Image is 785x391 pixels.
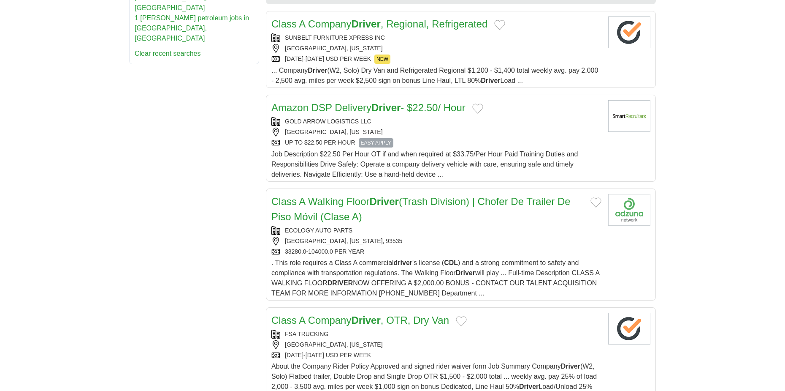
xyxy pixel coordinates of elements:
strong: Driver [351,314,380,326]
div: 33280.0-104000.0 PER YEAR [271,247,601,256]
span: Job Description $22.50 Per Hour OT if and when required at $33.75/Per Hour Paid Training Duties a... [271,150,578,178]
strong: Driver [351,18,380,30]
div: GOLD ARROW LOGISTICS LLC [271,117,601,126]
span: ... Company (W2, Solo) Dry Van and Refrigerated Regional $1,200 - $1,400 total weekly avg. pay 2,... [271,67,598,84]
div: [GEOGRAPHIC_DATA], [US_STATE], 93535 [271,237,601,246]
strong: Driver [308,67,327,74]
button: Add to favorite jobs [494,20,505,30]
div: FSA TRUCKING [271,330,601,339]
div: [GEOGRAPHIC_DATA], [US_STATE] [271,340,601,349]
img: Company logo [608,313,650,345]
strong: Driver [519,383,539,390]
strong: CDL [444,259,458,266]
span: . This role requires a Class A commercial 's license ( ) and a strong commitment to safety and co... [271,259,599,297]
strong: Driver [481,77,500,84]
div: [DATE]-[DATE] USD PER WEEK [271,55,601,64]
strong: Driver [371,102,401,113]
strong: DRIVER [328,279,353,287]
div: [GEOGRAPHIC_DATA], [US_STATE] [271,44,601,53]
span: EASY APPLY [359,138,393,148]
strong: Driver [370,196,399,207]
a: Class A Walking FloorDriver(Trash Division) | Chofer De Trailer De Piso Móvil (Clase A) [271,196,571,222]
img: Company logo [608,100,650,132]
a: Clear recent searches [135,50,201,57]
div: SUNBELT FURNITURE XPRESS INC [271,33,601,42]
strong: driver [394,259,412,266]
a: Amazon DSP DeliveryDriver- $22.50/ Hour [271,102,466,113]
img: Company logo [608,16,650,48]
a: Class A CompanyDriver, Regional, Refrigerated [271,18,487,30]
div: [DATE]-[DATE] USD PER WEEK [271,351,601,360]
strong: Driver [561,363,580,370]
strong: Driver [456,269,475,276]
div: [GEOGRAPHIC_DATA], [US_STATE] [271,128,601,137]
button: Add to favorite jobs [590,197,601,208]
button: Add to favorite jobs [472,104,483,114]
a: 1 [PERSON_NAME] petroleum jobs in [GEOGRAPHIC_DATA], [GEOGRAPHIC_DATA] [135,14,249,42]
img: Company logo [608,194,650,226]
div: ECOLOGY AUTO PARTS [271,226,601,235]
span: NEW [374,55,390,64]
a: Class A CompanyDriver, OTR, Dry Van [271,314,449,326]
button: Add to favorite jobs [456,316,467,326]
div: UP TO $22.50 PER HOUR [271,138,601,148]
